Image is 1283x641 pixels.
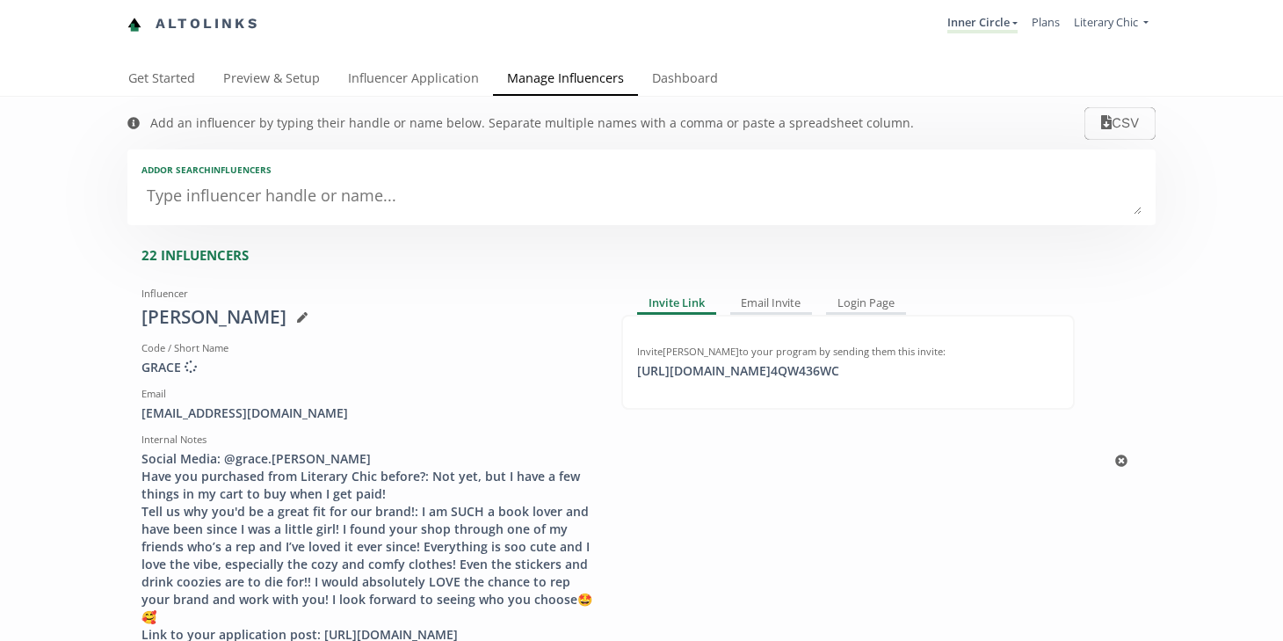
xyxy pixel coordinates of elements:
a: Literary Chic [1074,14,1149,34]
div: Invite Link [637,294,716,315]
div: Email [141,387,595,401]
button: CSV [1084,107,1156,140]
span: Literary Chic [1074,14,1138,30]
div: Influencer [141,287,595,301]
div: Code / Short Name [141,341,595,355]
a: Get Started [114,62,209,98]
div: 22 INFLUENCERS [141,246,1156,265]
img: favicon-32x32.png [127,18,141,32]
a: Influencer Application [334,62,493,98]
div: Add an influencer by typing their handle or name below. Separate multiple names with a comma or p... [150,114,914,132]
a: Preview & Setup [209,62,334,98]
div: [EMAIL_ADDRESS][DOMAIN_NAME] [141,404,595,422]
div: Add or search INFLUENCERS [141,164,1142,176]
div: [PERSON_NAME] [141,304,595,331]
div: Email Invite [730,294,813,315]
a: Manage Influencers [493,62,638,98]
a: Dashboard [638,62,732,98]
div: Login Page [826,294,906,315]
div: Invite [PERSON_NAME] to your program by sending them this invite: [637,345,1059,359]
a: Inner Circle [947,14,1018,33]
span: GRACE [141,359,197,375]
a: Plans [1032,14,1060,30]
div: [URL][DOMAIN_NAME] 4QW436WC [627,362,850,380]
div: Internal Notes [141,433,595,447]
a: Altolinks [127,10,259,39]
